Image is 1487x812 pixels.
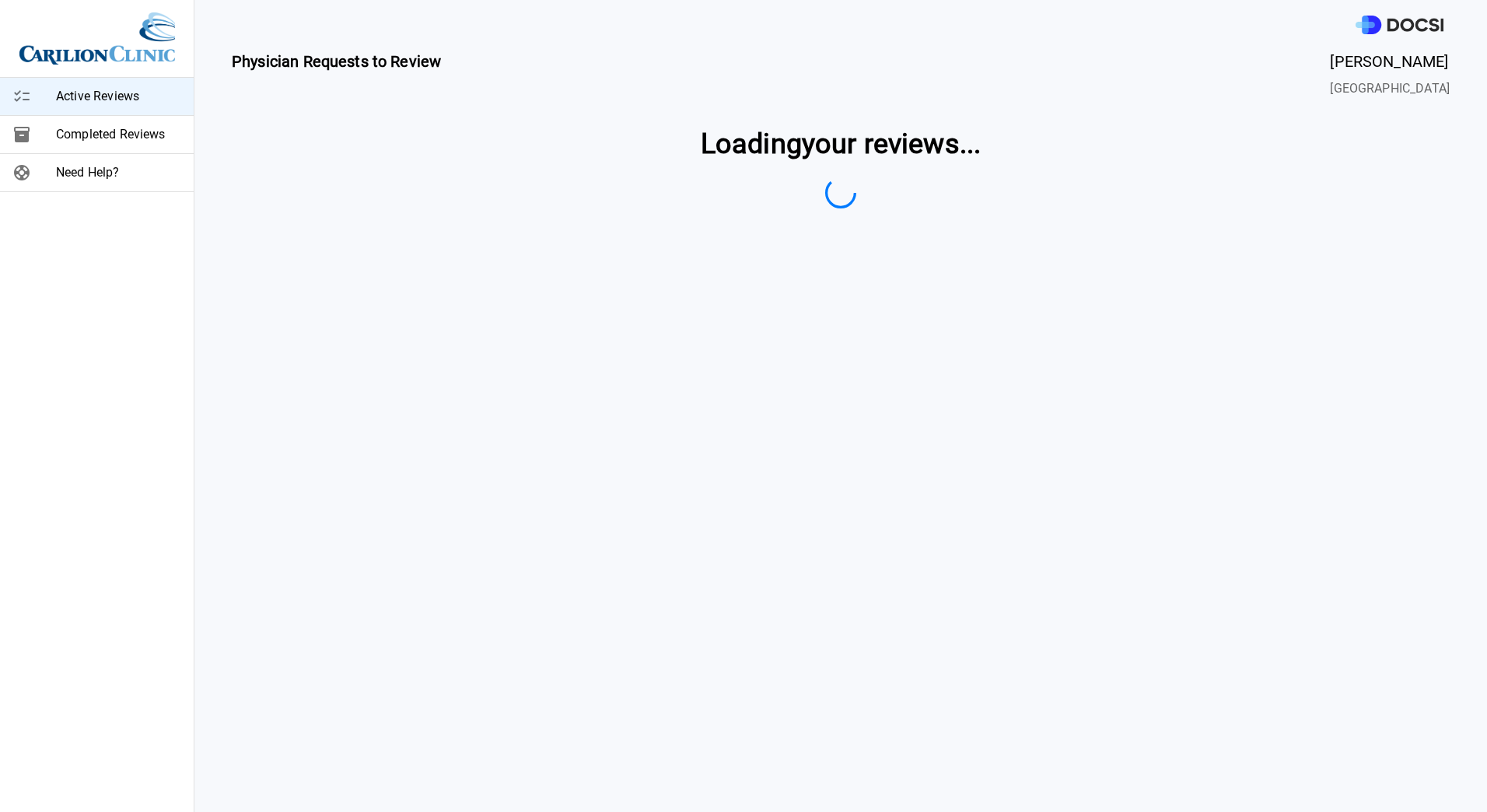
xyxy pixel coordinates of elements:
[56,125,181,144] span: Completed Reviews
[56,163,181,182] span: Need Help?
[1330,50,1450,73] span: [PERSON_NAME]
[19,12,175,65] img: Site Logo
[701,123,981,165] span: Loading your reviews ...
[232,50,441,98] span: Physician Requests to Review
[1356,16,1443,35] img: DOCSI Logo
[1330,79,1450,98] span: [GEOGRAPHIC_DATA]
[56,87,181,106] span: Active Reviews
